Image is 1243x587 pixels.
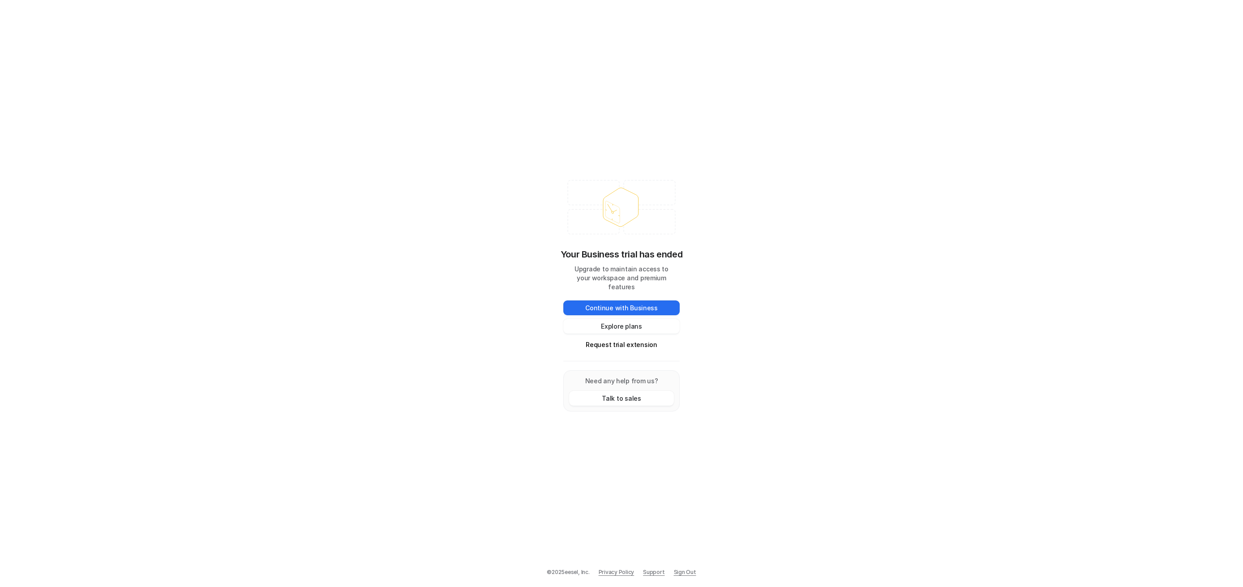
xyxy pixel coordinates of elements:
[563,319,680,334] button: Explore plans
[599,568,634,576] a: Privacy Policy
[563,265,680,291] p: Upgrade to maintain access to your workspace and premium features
[563,300,680,315] button: Continue with Business
[563,337,680,352] button: Request trial extension
[569,391,674,406] button: Talk to sales
[561,248,682,261] p: Your Business trial has ended
[674,568,696,576] a: Sign Out
[569,376,674,386] p: Need any help from us?
[547,568,589,576] p: © 2025 eesel, Inc.
[643,568,664,576] span: Support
